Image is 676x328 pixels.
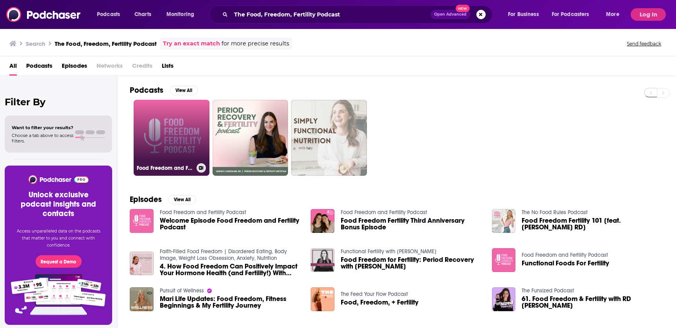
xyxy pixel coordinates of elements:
[547,8,601,21] button: open menu
[55,40,157,47] h3: The Food, Freedom, Fertility Podcast
[130,195,162,204] h2: Episodes
[9,59,17,76] a: All
[129,8,156,21] a: Charts
[12,133,73,144] span: Choose a tab above to access filters.
[170,86,198,95] button: View All
[5,96,112,108] h2: Filter By
[341,299,418,306] a: Food, Freedom, + Fertility
[91,8,130,21] button: open menu
[160,263,302,276] span: 4. How Food Freedom Can Positively Impact Your Hormone Health (and Fertility!) With Guest [PERSON...
[222,39,289,48] span: for more precise results
[8,274,109,315] img: Pro Features
[311,209,334,233] img: Food Freedom Fertility Third Anniversary Bonus Episode
[97,9,120,20] span: Podcasts
[160,209,246,216] a: Food Freedom and Fertility Podcast
[26,40,45,47] h3: Search
[341,209,427,216] a: Food Freedom and Fertility Podcast
[434,13,467,16] span: Open Advanced
[601,8,629,21] button: open menu
[130,252,154,276] img: 4. How Food Freedom Can Positively Impact Your Hormone Health (and Fertility!) With Guest Olivia ...
[631,8,666,21] button: Log In
[231,8,431,21] input: Search podcasts, credits, & more...
[160,263,302,276] a: 4. How Food Freedom Can Positively Impact Your Hormone Health (and Fertility!) With Guest Olivia ...
[26,59,52,76] a: Podcasts
[137,165,193,171] h3: Food Freedom and Fertility Podcast
[161,8,204,21] button: open menu
[97,59,123,76] span: Networks
[456,5,470,12] span: New
[492,248,516,272] img: Functional Foods For Fertility
[160,248,287,261] a: Faith-Filled Food Freedom | Disordered Eating, Body Image, Weight Loss Obsession, Anxiety, Nutrition
[606,9,619,20] span: More
[522,217,663,231] span: Food Freedom Fertility 101 [feat. [PERSON_NAME] RD]
[217,5,500,23] div: Search podcasts, credits, & more...
[492,287,516,311] img: 61. Food Freedom & Fertility with RD Lindsey Lusson
[522,209,588,216] a: The No Food Rules Podcast
[36,255,82,268] button: Request a Demo
[14,228,103,249] p: Access unparalleled data on the podcasts that matter to you and connect with confidence.
[12,125,73,130] span: Want to filter your results?
[134,9,151,20] span: Charts
[341,291,408,297] a: The Feed Your Flow Podcast
[522,260,609,267] a: Functional Foods For Fertility
[522,296,663,309] a: 61. Food Freedom & Fertility with RD Lindsey Lusson
[552,9,589,20] span: For Podcasters
[166,9,194,20] span: Monitoring
[522,252,608,258] a: Food Freedom and Fertility Podcast
[132,59,152,76] span: Credits
[431,10,470,19] button: Open AdvancedNew
[62,59,87,76] a: Episodes
[492,209,516,233] img: Food Freedom Fertility 101 [feat. Lindsey Lusson RD]
[341,217,483,231] a: Food Freedom Fertility Third Anniversary Bonus Episode
[130,209,154,233] img: Welcome Episode Food Freedom and Fertility Podcast
[508,9,539,20] span: For Business
[341,248,436,255] a: Functional Fertility with Dr. Kalea Wattles
[522,296,663,309] span: 61. Food Freedom & Fertility with RD [PERSON_NAME]
[160,217,302,231] a: Welcome Episode Food Freedom and Fertility Podcast
[28,175,89,184] img: Podchaser - Follow, Share and Rate Podcasts
[503,8,549,21] button: open menu
[341,256,483,270] a: Food Freedom for Fertility: Period Recovery with Lindsey Lusson
[162,59,173,76] a: Lists
[14,190,103,218] h3: Unlock exclusive podcast insights and contacts
[168,195,196,204] button: View All
[163,39,220,48] a: Try an exact match
[311,287,334,311] img: Food, Freedom, + Fertility
[130,287,154,311] img: Mari Life Updates: Food Freedom, Fitness Beginnings & My Fertility Journey
[311,248,334,272] img: Food Freedom for Fertility: Period Recovery with Lindsey Lusson
[341,256,483,270] span: Food Freedom for Fertility: Period Recovery with [PERSON_NAME]
[160,287,204,294] a: Pursuit of Wellness
[130,85,198,95] a: PodcastsView All
[6,7,81,22] img: Podchaser - Follow, Share and Rate Podcasts
[522,287,574,294] a: The Funsized Podcast
[134,100,209,176] a: Food Freedom and Fertility Podcast
[160,296,302,309] a: Mari Life Updates: Food Freedom, Fitness Beginnings & My Fertility Journey
[624,40,663,47] button: Send feedback
[522,217,663,231] a: Food Freedom Fertility 101 [feat. Lindsey Lusson RD]
[130,85,163,95] h2: Podcasts
[130,195,196,204] a: EpisodesView All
